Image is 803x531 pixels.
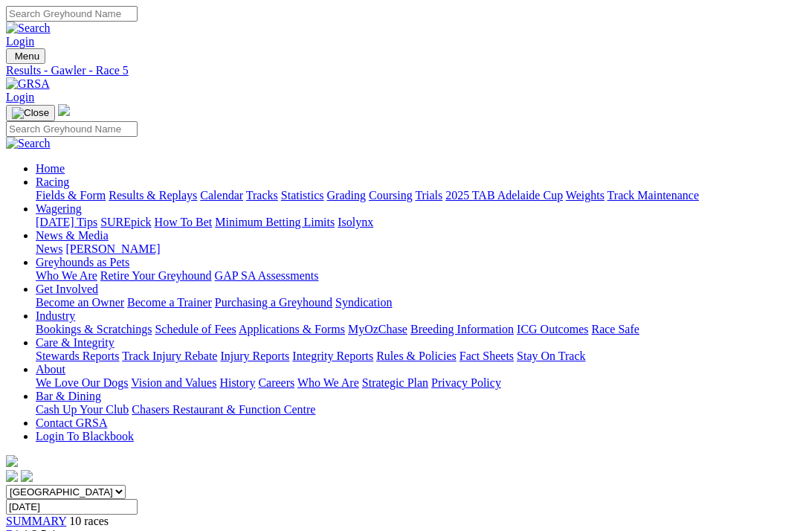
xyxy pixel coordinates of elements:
[36,189,106,202] a: Fields & Form
[6,121,138,137] input: Search
[36,269,97,282] a: Who We Are
[36,242,797,256] div: News & Media
[215,216,335,228] a: Minimum Betting Limits
[36,296,124,309] a: Become an Owner
[36,176,69,188] a: Racing
[200,189,243,202] a: Calendar
[36,202,82,215] a: Wagering
[6,105,55,121] button: Toggle navigation
[6,499,138,515] input: Select date
[517,350,585,362] a: Stay On Track
[517,323,588,335] a: ICG Outcomes
[36,363,65,376] a: About
[15,51,39,62] span: Menu
[246,189,278,202] a: Tracks
[36,283,98,295] a: Get Involved
[36,189,797,202] div: Racing
[155,323,236,335] a: Schedule of Fees
[591,323,639,335] a: Race Safe
[410,323,514,335] a: Breeding Information
[21,470,33,482] img: twitter.svg
[239,323,345,335] a: Applications & Forms
[36,216,97,228] a: [DATE] Tips
[6,77,50,91] img: GRSA
[459,350,514,362] a: Fact Sheets
[6,35,34,48] a: Login
[281,189,324,202] a: Statistics
[36,256,129,268] a: Greyhounds as Pets
[327,189,366,202] a: Grading
[12,107,49,119] img: Close
[36,323,152,335] a: Bookings & Scratchings
[376,350,457,362] a: Rules & Policies
[36,416,107,429] a: Contact GRSA
[36,390,101,402] a: Bar & Dining
[132,403,315,416] a: Chasers Restaurant & Function Centre
[36,403,129,416] a: Cash Up Your Club
[292,350,373,362] a: Integrity Reports
[36,309,75,322] a: Industry
[6,64,797,77] a: Results - Gawler - Race 5
[65,242,160,255] a: [PERSON_NAME]
[335,296,392,309] a: Syndication
[36,350,797,363] div: Care & Integrity
[36,242,62,255] a: News
[36,350,119,362] a: Stewards Reports
[69,515,109,527] span: 10 races
[100,269,212,282] a: Retire Your Greyhound
[220,350,289,362] a: Injury Reports
[607,189,699,202] a: Track Maintenance
[566,189,604,202] a: Weights
[297,376,359,389] a: Who We Are
[258,376,294,389] a: Careers
[6,91,34,103] a: Login
[219,376,255,389] a: History
[362,376,428,389] a: Strategic Plan
[36,296,797,309] div: Get Involved
[36,269,797,283] div: Greyhounds as Pets
[348,323,407,335] a: MyOzChase
[6,470,18,482] img: facebook.svg
[36,323,797,336] div: Industry
[6,6,138,22] input: Search
[127,296,212,309] a: Become a Trainer
[215,269,319,282] a: GAP SA Assessments
[6,455,18,467] img: logo-grsa-white.png
[36,216,797,229] div: Wagering
[100,216,151,228] a: SUREpick
[36,430,134,442] a: Login To Blackbook
[6,137,51,150] img: Search
[369,189,413,202] a: Coursing
[155,216,213,228] a: How To Bet
[36,229,109,242] a: News & Media
[215,296,332,309] a: Purchasing a Greyhound
[338,216,373,228] a: Isolynx
[109,189,197,202] a: Results & Replays
[36,336,115,349] a: Care & Integrity
[122,350,217,362] a: Track Injury Rebate
[131,376,216,389] a: Vision and Values
[36,376,128,389] a: We Love Our Dogs
[36,403,797,416] div: Bar & Dining
[36,162,65,175] a: Home
[6,48,45,64] button: Toggle navigation
[36,376,797,390] div: About
[6,515,66,527] a: SUMMARY
[431,376,501,389] a: Privacy Policy
[6,22,51,35] img: Search
[445,189,563,202] a: 2025 TAB Adelaide Cup
[58,104,70,116] img: logo-grsa-white.png
[415,189,442,202] a: Trials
